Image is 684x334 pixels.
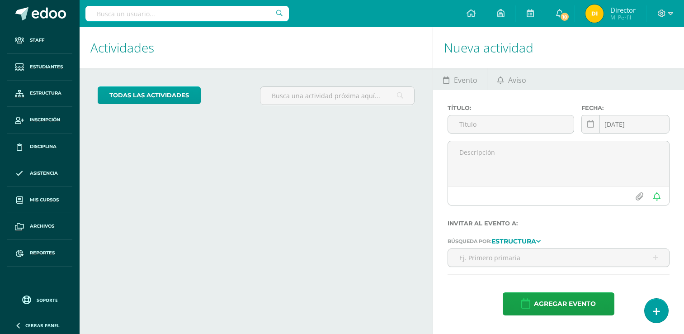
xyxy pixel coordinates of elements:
[7,54,72,81] a: Estudiantes
[581,105,670,111] label: Fecha:
[25,322,60,329] span: Cerrar panel
[448,105,574,111] label: Título:
[30,37,44,44] span: Staff
[7,213,72,240] a: Archivos
[11,293,69,305] a: Soporte
[534,293,596,315] span: Agregar evento
[7,160,72,187] a: Asistencia
[30,196,59,204] span: Mis cursos
[491,237,536,245] strong: Estructura
[7,187,72,214] a: Mis cursos
[90,27,422,68] h1: Actividades
[610,14,636,21] span: Mi Perfil
[7,107,72,134] a: Inscripción
[30,170,58,177] span: Asistencia
[7,240,72,267] a: Reportes
[98,86,201,104] a: todas las Actividades
[448,115,574,133] input: Título
[433,68,487,90] a: Evento
[30,143,57,150] span: Disciplina
[30,249,55,257] span: Reportes
[448,249,669,267] input: Ej. Primero primaria
[7,134,72,160] a: Disciplina
[448,238,491,244] span: Búsqueda por:
[30,63,63,71] span: Estudiantes
[7,27,72,54] a: Staff
[85,6,289,21] input: Busca un usuario...
[560,12,570,22] span: 10
[260,87,415,105] input: Busca una actividad próxima aquí...
[7,81,72,107] a: Estructura
[30,90,61,97] span: Estructura
[30,116,60,124] span: Inscripción
[37,297,58,303] span: Soporte
[508,69,526,91] span: Aviso
[585,5,604,23] img: 608136e48c3c14518f2ea00dfaf80bc2.png
[610,5,636,14] span: Director
[487,68,536,90] a: Aviso
[30,223,54,230] span: Archivos
[454,69,477,91] span: Evento
[582,115,669,133] input: Fecha de entrega
[444,27,673,68] h1: Nueva actividad
[491,238,541,244] a: Estructura
[503,292,614,315] button: Agregar evento
[448,220,670,227] label: Invitar al evento a:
